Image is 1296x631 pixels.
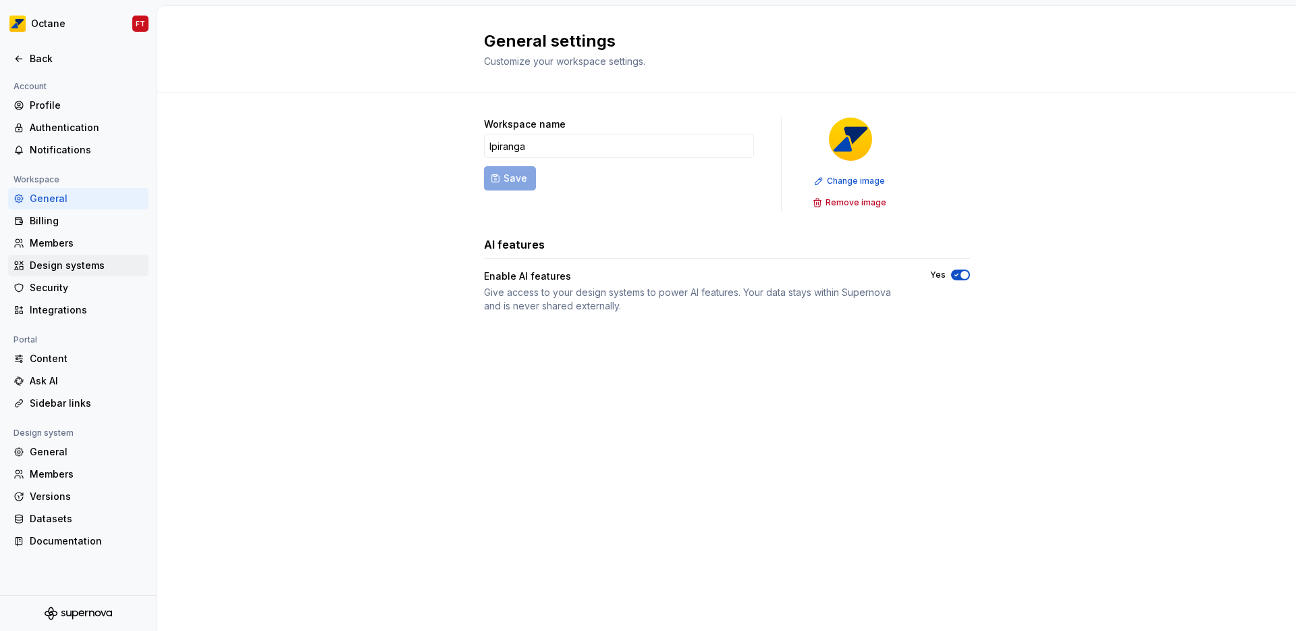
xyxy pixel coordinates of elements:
[484,30,954,52] h2: General settings
[8,486,148,507] a: Versions
[30,121,143,134] div: Authentication
[484,236,545,253] h3: AI features
[484,286,906,313] div: Give access to your design systems to power AI features. Your data stays within Supernova and is ...
[8,508,148,530] a: Datasets
[31,17,65,30] div: Octane
[8,441,148,463] a: General
[30,512,143,526] div: Datasets
[8,393,148,414] a: Sidebar links
[30,214,143,228] div: Billing
[30,534,143,548] div: Documentation
[8,78,52,95] div: Account
[8,348,148,370] a: Content
[930,270,946,280] label: Yes
[8,255,148,276] a: Design systems
[30,236,143,250] div: Members
[484,270,571,283] div: Enable AI features
[484,118,566,131] label: Workspace name
[829,118,872,161] img: e8093afa-4b23-4413-bf51-00cde92dbd3f.png
[8,188,148,209] a: General
[8,463,148,485] a: Members
[8,530,148,552] a: Documentation
[30,99,143,112] div: Profile
[8,299,148,321] a: Integrations
[8,117,148,138] a: Authentication
[30,352,143,365] div: Content
[3,9,154,39] button: OctaneFT
[136,18,145,29] div: FT
[827,176,885,186] span: Change image
[30,397,143,410] div: Sidebar links
[30,259,143,272] div: Design systems
[826,197,886,208] span: Remove image
[30,192,143,205] div: General
[8,172,65,188] div: Workspace
[810,172,891,191] button: Change image
[8,277,148,299] a: Security
[30,445,143,459] div: General
[8,370,148,392] a: Ask AI
[8,48,148,70] a: Back
[30,468,143,481] div: Members
[8,332,43,348] div: Portal
[45,607,112,620] svg: Supernova Logo
[30,490,143,503] div: Versions
[8,210,148,232] a: Billing
[8,95,148,116] a: Profile
[8,232,148,254] a: Members
[8,139,148,161] a: Notifications
[484,55,645,67] span: Customize your workspace settings.
[30,303,143,317] div: Integrations
[30,52,143,66] div: Back
[30,143,143,157] div: Notifications
[8,425,79,441] div: Design system
[30,281,143,295] div: Security
[9,16,26,32] img: e8093afa-4b23-4413-bf51-00cde92dbd3f.png
[809,193,892,212] button: Remove image
[30,374,143,388] div: Ask AI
